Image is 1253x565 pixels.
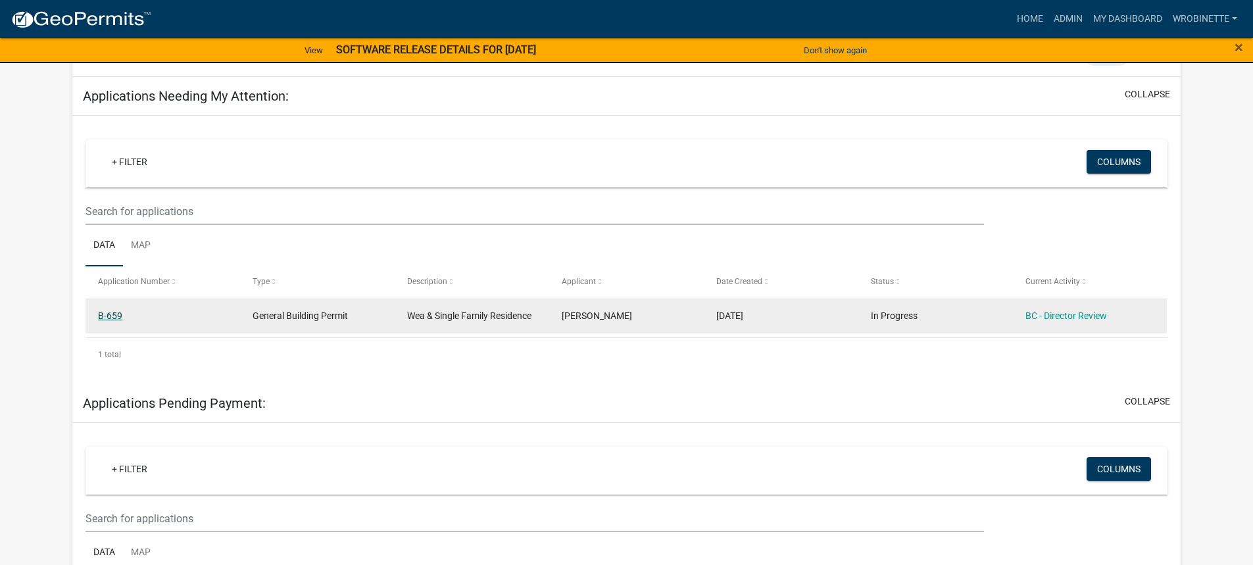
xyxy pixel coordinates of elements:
strong: SOFTWARE RELEASE DETAILS FOR [DATE] [336,43,536,56]
span: Status [871,277,894,286]
span: Application Number [98,277,170,286]
span: Applicant [562,277,596,286]
a: Map [123,225,159,267]
a: My Dashboard [1088,7,1167,32]
a: B-659 [98,310,122,321]
h5: Applications Needing My Attention: [83,88,289,104]
datatable-header-cell: Type [240,266,395,298]
span: General Building Permit [253,310,348,321]
span: Type [253,277,270,286]
datatable-header-cell: Application Number [86,266,240,298]
a: View [299,39,328,61]
datatable-header-cell: Current Activity [1012,266,1167,298]
h5: Applications Pending Payment: [83,395,266,411]
a: + Filter [101,457,158,481]
span: In Progress [871,310,918,321]
a: wrobinette [1167,7,1242,32]
input: Search for applications [86,198,983,225]
span: Date Created [716,277,762,286]
a: Admin [1048,7,1088,32]
button: Close [1235,39,1243,55]
datatable-header-cell: Description [395,266,549,298]
a: BC - Director Review [1025,310,1107,321]
button: collapse [1125,87,1170,101]
datatable-header-cell: Status [858,266,1012,298]
span: × [1235,38,1243,57]
button: collapse [1125,395,1170,408]
button: Don't show again [798,39,872,61]
span: Description [407,277,447,286]
span: Current Activity [1025,277,1080,286]
a: Data [86,225,123,267]
button: Columns [1087,150,1151,174]
datatable-header-cell: Date Created [704,266,858,298]
button: Columns [1087,457,1151,481]
span: Robert Lahrman [562,310,632,321]
div: collapse [72,116,1181,384]
input: Search for applications [86,505,983,532]
a: Home [1012,7,1048,32]
datatable-header-cell: Applicant [549,266,704,298]
span: Wea & Single Family Residence [407,310,531,321]
a: + Filter [101,150,158,174]
div: 1 total [86,338,1167,371]
span: 09/08/2025 [716,310,743,321]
